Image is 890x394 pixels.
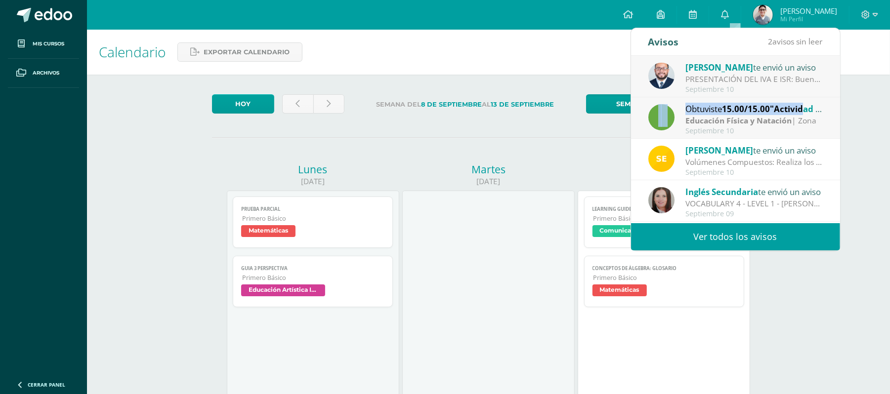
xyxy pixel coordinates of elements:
label: Semana del al [352,94,578,115]
span: Mi Perfil [780,15,837,23]
div: Martes [402,162,575,176]
a: Learning Guide 2Primero BásicoComunicación y Lenguaje, Idioma Extranjero Inglés [584,197,745,248]
span: Exportar calendario [204,43,290,61]
span: Inglés Secundaria [685,186,758,197]
span: [PERSON_NAME] [780,6,837,16]
span: Learning Guide 2 [593,206,736,212]
span: Primero Básico [242,274,385,282]
span: Matemáticas [241,225,296,237]
div: Obtuviste en [685,102,823,115]
a: Archivos [8,59,79,88]
div: Septiembre 09 [685,210,823,218]
div: [DATE] [227,176,399,187]
div: Miércoles [578,162,750,176]
span: Guia 3 perspectiva [241,265,385,272]
div: Lunes [227,162,399,176]
span: [PERSON_NAME] [685,62,753,73]
strong: 13 de Septiembre [491,101,554,108]
strong: 8 de Septiembre [421,101,482,108]
span: Cerrar panel [28,381,65,388]
img: eaa624bfc361f5d4e8a554d75d1a3cf6.png [648,63,675,89]
a: Semana [586,94,676,114]
span: Calendario [99,42,166,61]
img: 8af0450cf43d44e38c4a1497329761f3.png [648,187,675,213]
span: 2 [768,36,773,47]
div: VOCABULARY 4 - LEVEL 1 - KRISSETE RIVAS: Dear students, I'm sending you the document and link. Ge... [685,198,823,209]
img: 85b6774123a993fd1eec56eb48366251.png [753,5,773,25]
div: Septiembre 10 [685,168,823,177]
div: PRESENTACIÓN DEL IVA E ISR: Buenas tardes Jovenes, les comparto la presentación del IVA e ISR, ya... [685,74,823,85]
span: Prueba Parcial [241,206,385,212]
img: 03c2987289e60ca238394da5f82a525a.png [648,146,675,172]
span: Conceptos de Álgebra: Glosario [593,265,736,272]
span: Educación Artística II, Artes Plásticas [241,284,325,296]
span: Comunicación y Lenguaje, Idioma Extranjero Inglés [593,225,677,237]
a: Ver todos los avisos [631,223,840,250]
span: "Actividad #3" [770,103,830,115]
a: Mis cursos [8,30,79,59]
a: Prueba ParcialPrimero BásicoMatemáticas [233,197,393,248]
span: Matemáticas [593,284,647,296]
a: Guia 3 perspectivaPrimero BásicoEducación Artística II, Artes Plásticas [233,256,393,307]
div: Volúmenes Compuestos: Realiza los siguientes ejercicios en tu cuaderno. Debes encontrar el volume... [685,157,823,168]
div: te envió un aviso [685,144,823,157]
div: Avisos [648,28,679,55]
div: | Zona [685,115,823,126]
span: Primero Básico [242,214,385,223]
a: Exportar calendario [177,42,302,62]
a: Conceptos de Álgebra: GlosarioPrimero BásicoMatemáticas [584,256,745,307]
div: Septiembre 10 [685,127,823,135]
span: 15.00/15.00 [722,103,770,115]
span: [PERSON_NAME] [685,145,753,156]
div: te envió un aviso [685,61,823,74]
span: Mis cursos [33,40,64,48]
span: Archivos [33,69,59,77]
span: avisos sin leer [768,36,823,47]
strong: Educación Física y Natación [685,115,792,126]
div: te envió un aviso [685,185,823,198]
span: Primero Básico [593,274,736,282]
span: Primero Básico [593,214,736,223]
a: Hoy [212,94,274,114]
div: Septiembre 10 [685,85,823,94]
div: [DATE] [578,176,750,187]
div: [DATE] [402,176,575,187]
